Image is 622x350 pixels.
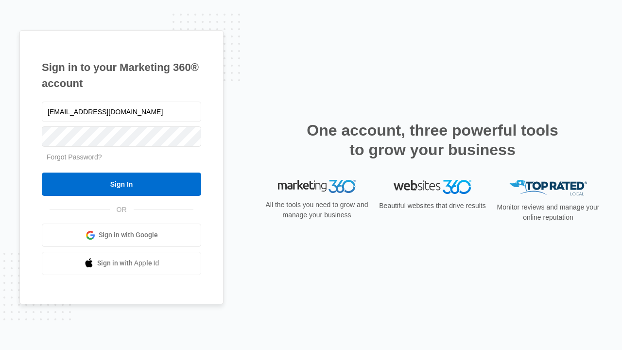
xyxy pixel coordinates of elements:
[42,252,201,275] a: Sign in with Apple Id
[262,200,371,220] p: All the tools you need to grow and manage your business
[42,224,201,247] a: Sign in with Google
[42,102,201,122] input: Email
[509,180,587,196] img: Top Rated Local
[278,180,356,193] img: Marketing 360
[494,202,603,223] p: Monitor reviews and manage your online reputation
[394,180,471,194] img: Websites 360
[378,201,487,211] p: Beautiful websites that drive results
[99,230,158,240] span: Sign in with Google
[97,258,159,268] span: Sign in with Apple Id
[47,153,102,161] a: Forgot Password?
[304,121,561,159] h2: One account, three powerful tools to grow your business
[42,173,201,196] input: Sign In
[110,205,134,215] span: OR
[42,59,201,91] h1: Sign in to your Marketing 360® account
